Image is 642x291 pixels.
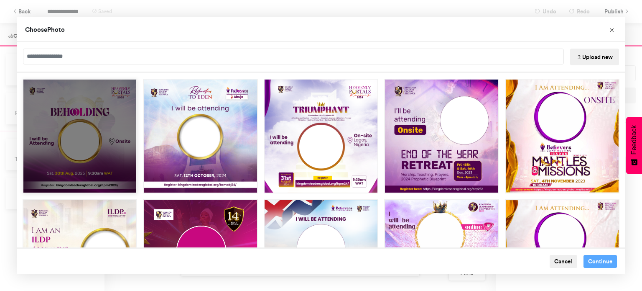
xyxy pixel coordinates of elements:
button: Continue [583,255,617,268]
span: Choose Photo [25,26,65,33]
iframe: Drift Widget Chat Controller [600,249,632,281]
div: Choose Image [17,17,625,274]
button: Feedback - Show survey [626,117,642,174]
button: Upload new [570,49,619,65]
button: Cancel [550,255,577,268]
span: Feedback [630,125,638,155]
